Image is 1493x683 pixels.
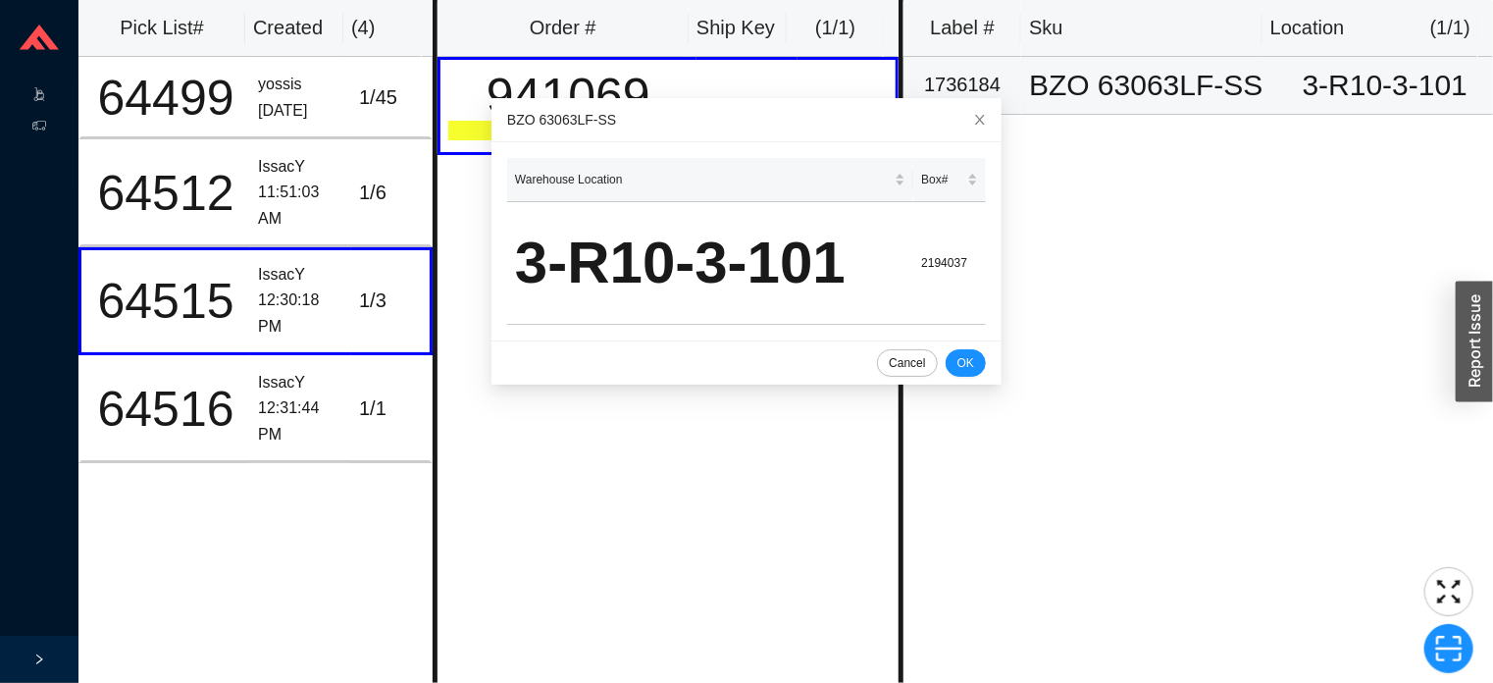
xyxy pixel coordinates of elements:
button: fullscreen [1424,567,1473,616]
div: yossis [258,72,343,98]
div: IssacY [258,154,343,181]
button: Cancel [877,349,937,377]
div: BZO 63063LF-SS [1029,71,1269,100]
span: fullscreen [1425,577,1472,606]
div: 1 / 45 [359,81,421,114]
div: 64516 [89,385,242,434]
span: Cancel [889,353,925,373]
span: right [33,654,45,665]
div: [DATE] [258,98,343,125]
button: Close [958,98,1002,141]
div: IssacY [258,262,343,289]
td: 2194037 [913,202,986,325]
div: 64499 [89,74,242,123]
div: 3-R10-3-101 [515,214,905,312]
th: Box# sortable [913,158,986,202]
div: 12:31:44 PM [258,395,343,447]
div: 64512 [89,169,242,218]
span: close [973,113,987,127]
div: IssacY [258,370,343,396]
div: Ground [448,121,690,140]
button: OK [946,349,986,377]
span: OK [957,353,974,373]
span: Box# [921,170,963,189]
th: Warehouse Location sortable [507,158,913,202]
div: 1 / 1 [805,90,888,123]
button: scan [1424,624,1473,673]
div: 64515 [89,277,242,326]
div: 1736184 [911,69,1013,101]
div: 1 / 6 [359,177,421,209]
div: ( 4 ) [351,12,414,44]
div: 1 / 1 [359,393,421,425]
div: BZO 63063LF-SS [507,109,986,131]
div: ( 1 / 1 ) [1430,12,1470,44]
span: Warehouse Location [515,170,891,189]
div: 11:51:03 AM [258,180,343,232]
div: 12:30:18 PM [258,288,343,340]
div: 1 / 3 [359,285,421,317]
div: 941069 [448,72,690,121]
div: 3-R10-3-101 [1285,71,1485,100]
div: ( 1 / 1 ) [795,12,877,44]
div: Location [1270,12,1345,44]
span: scan [1425,634,1472,663]
div: 529058 [704,90,790,123]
